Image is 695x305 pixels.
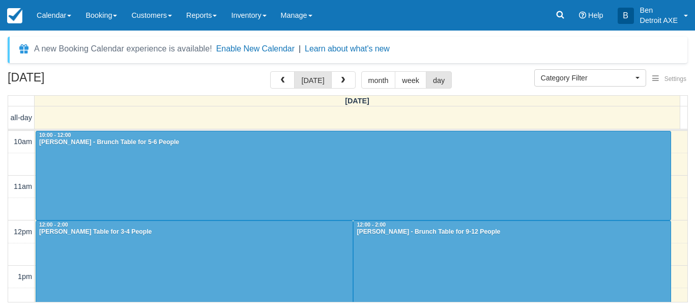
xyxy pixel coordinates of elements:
[426,71,452,89] button: day
[14,228,32,236] span: 12pm
[39,222,68,228] span: 12:00 - 2:00
[216,44,295,54] button: Enable New Calendar
[8,71,136,90] h2: [DATE]
[34,43,212,55] div: A new Booking Calendar experience is available!
[39,138,668,147] div: [PERSON_NAME] - Brunch Table for 5-6 People
[640,15,678,25] p: Detroit AXE
[11,114,32,122] span: all-day
[7,8,22,23] img: checkfront-main-nav-mini-logo.png
[14,137,32,146] span: 10am
[356,228,668,236] div: [PERSON_NAME] - Brunch Table for 9-12 People
[345,97,369,105] span: [DATE]
[357,222,386,228] span: 12:00 - 2:00
[541,73,633,83] span: Category Filter
[646,72,692,87] button: Settings
[534,69,646,87] button: Category Filter
[395,71,426,89] button: week
[361,71,396,89] button: month
[299,44,301,53] span: |
[305,44,390,53] a: Learn about what's new
[14,182,32,190] span: 11am
[39,132,71,138] span: 10:00 - 12:00
[294,71,331,89] button: [DATE]
[588,11,603,19] span: Help
[579,12,586,19] i: Help
[18,272,32,281] span: 1pm
[36,131,671,220] a: 10:00 - 12:00[PERSON_NAME] - Brunch Table for 5-6 People
[640,5,678,15] p: Ben
[618,8,634,24] div: B
[664,75,686,82] span: Settings
[39,228,350,236] div: [PERSON_NAME] Table for 3-4 People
